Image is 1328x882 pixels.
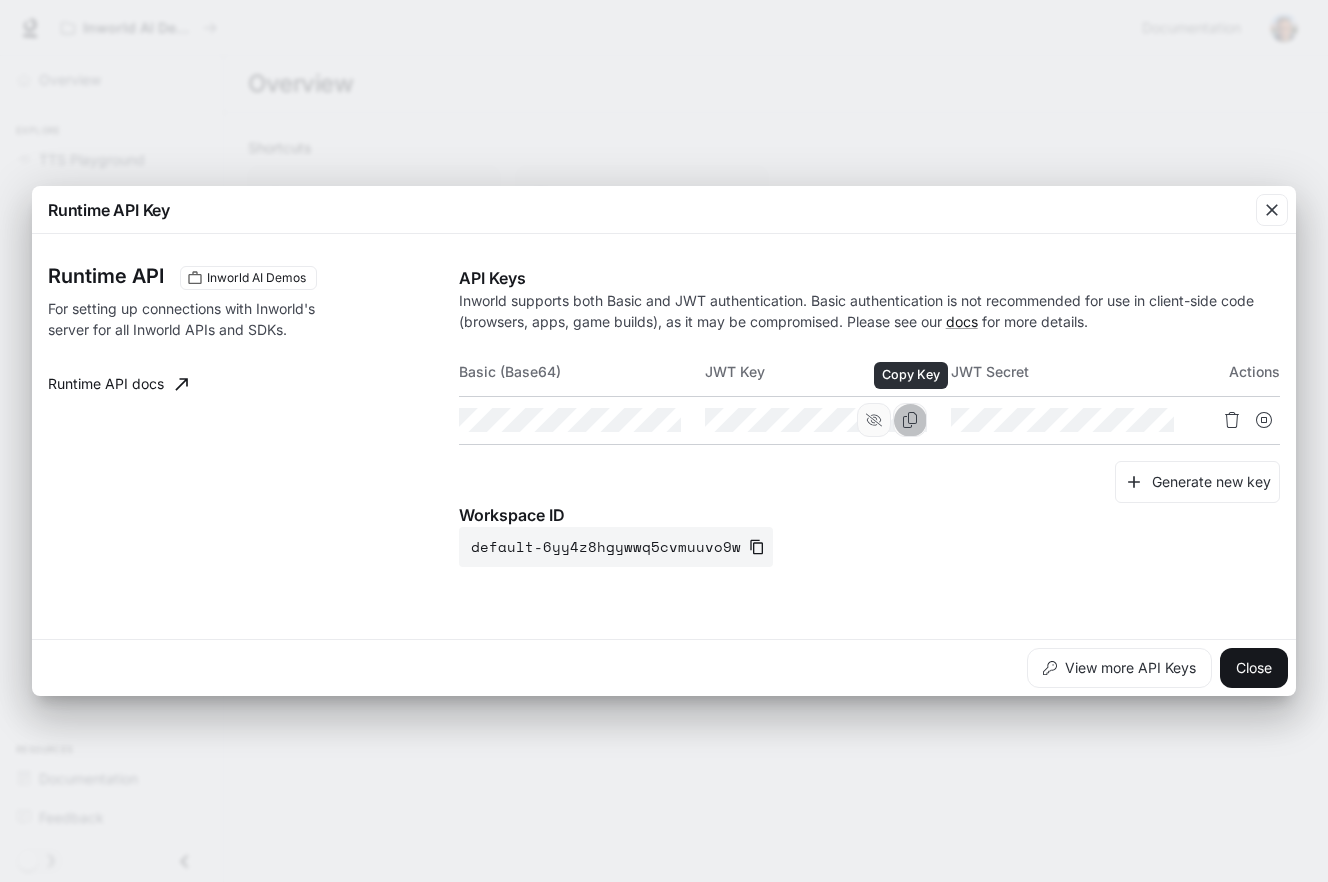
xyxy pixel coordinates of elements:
button: Copy Key [893,403,927,437]
th: JWT Secret [951,348,1197,396]
button: Close [1220,648,1288,688]
button: default-6yy4z8hgywwq5cvmuuvo9w [459,527,773,567]
p: API Keys [459,266,1280,290]
th: Actions [1198,348,1280,396]
button: Generate new key [1115,461,1280,504]
div: Copy Key [874,362,948,389]
button: Delete API key [1216,404,1248,436]
button: Suspend API key [1248,404,1280,436]
div: These keys will apply to your current workspace only [180,266,317,290]
p: Runtime API Key [48,198,170,222]
p: Workspace ID [459,503,1280,527]
th: JWT Key [705,348,951,396]
span: Inworld AI Demos [199,269,314,287]
a: Runtime API docs [40,364,196,404]
p: For setting up connections with Inworld's server for all Inworld APIs and SDKs. [48,298,344,340]
th: Basic (Base64) [459,348,705,396]
h3: Runtime API [48,266,164,286]
p: Inworld supports both Basic and JWT authentication. Basic authentication is not recommended for u... [459,290,1280,332]
a: docs [946,313,978,330]
button: View more API Keys [1027,648,1212,688]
